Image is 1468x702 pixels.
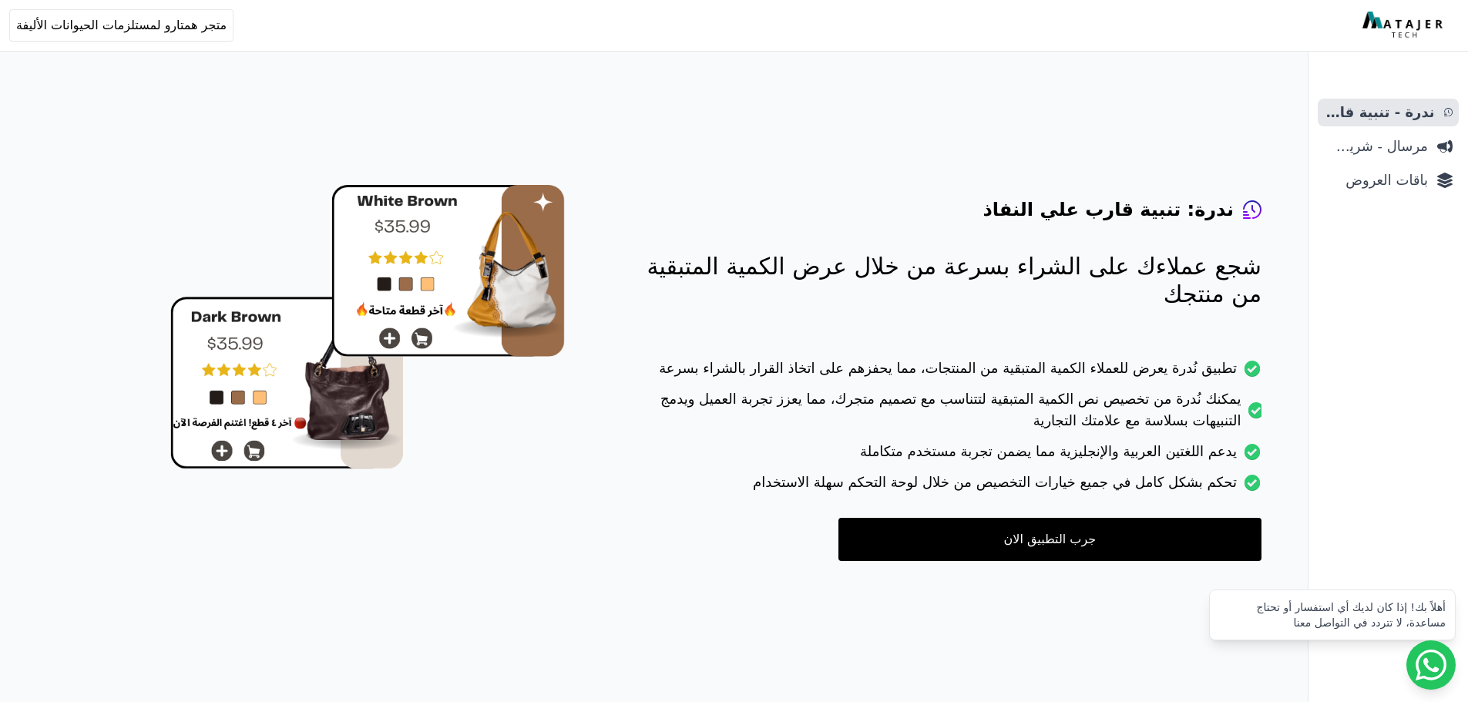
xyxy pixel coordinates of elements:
[627,253,1261,308] p: شجع عملاءك على الشراء بسرعة من خلال عرض الكمية المتبقية من منتجك
[627,441,1261,472] li: يدعم اللغتين العربية والإنجليزية مما يضمن تجربة مستخدم متكاملة
[1362,12,1446,39] img: MatajerTech Logo
[627,472,1261,502] li: تحكم بشكل كامل في جميع خيارات التخصيص من خلال لوحة التحكم سهلة الاستخدام
[16,16,227,35] span: متجر همتارو لمستلزمات الحيوانات الأليفة
[1219,600,1446,630] div: أهلاً بك! إذا كان لديك أي استفسار أو تحتاج مساعدة، لا تتردد في التواصل معنا
[838,518,1261,561] a: جرب التطبيق الان
[9,9,233,42] button: متجر همتارو لمستلزمات الحيوانات الأليفة
[1324,170,1428,191] span: باقات العروض
[1324,136,1428,157] span: مرسال - شريط دعاية
[627,388,1261,441] li: يمكنك نُدرة من تخصيص نص الكمية المتبقية لتتناسب مع تصميم متجرك، مما يعزز تجربة العميل ويدمج التنب...
[170,185,565,469] img: hero
[627,358,1261,388] li: تطبيق نُدرة يعرض للعملاء الكمية المتبقية من المنتجات، مما يحفزهم على اتخاذ القرار بالشراء بسرعة
[1324,102,1435,123] span: ندرة - تنبية قارب علي النفاذ
[983,197,1234,222] h4: ندرة: تنبية قارب علي النفاذ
